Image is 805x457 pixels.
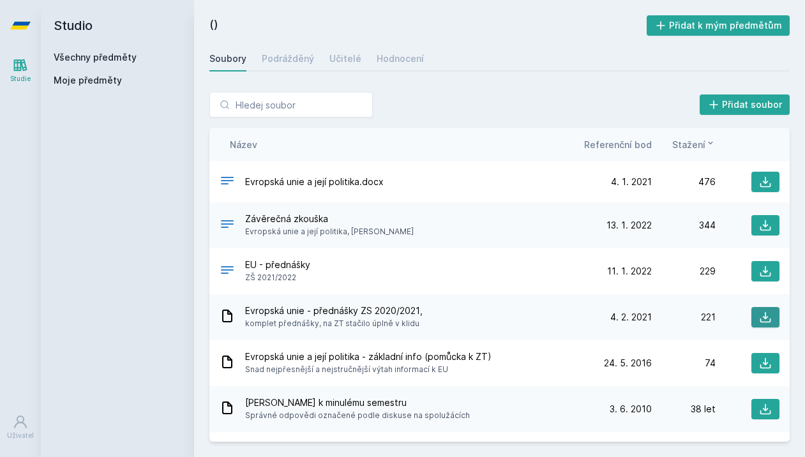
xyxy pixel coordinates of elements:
button: Přidat k mým předmětům [647,15,790,36]
font: Evropská unie - přednášky ZS 2020/2021, [245,305,423,316]
font: Učitelé [329,53,361,64]
font: Stažení [672,139,705,150]
font: Evropská unie a její politika.docx [245,176,384,187]
div: .DOCX [220,216,235,235]
a: Učitelé [329,46,361,71]
font: komplet přednášky, na ZT stačilo úplně v klidu [245,318,419,328]
font: Podrážděný [262,53,314,64]
font: 13. 1. 2022 [606,220,652,230]
font: 476 [698,176,716,187]
a: Soubory [209,46,246,71]
font: 38 let [691,403,716,414]
a: Uživatel [3,408,38,447]
input: Hledej soubor [209,92,373,117]
button: Referenční bod [584,138,652,151]
font: Evropská unie a její politika - základní info (pomůcka k ZT) [245,351,492,362]
a: Studie [3,51,38,90]
font: 3. 6. 2010 [610,403,652,414]
a: Hodnocení [377,46,424,71]
font: 344 [699,220,716,230]
button: Stažení [672,138,716,151]
font: Soubory [209,53,246,64]
a: Všechny předměty [54,52,137,63]
font: Studio [54,18,93,33]
font: Závěrečná zkouška [245,213,328,224]
font: [PERSON_NAME] k minulému semestru [245,397,407,408]
font: Evropská unie a její politika, [PERSON_NAME] [245,227,414,236]
font: 221 [701,311,716,322]
font: Hodnocení [377,53,424,64]
font: EU - přednášky [245,259,310,270]
font: Referenční bod [584,139,652,150]
font: Přidat k mým předmětům [669,20,782,31]
button: Přidat soubor [700,94,790,115]
div: .PDF [220,262,235,281]
font: () [209,17,218,31]
font: Správné odpovědi označené podle diskuse na spolužácích [245,410,470,420]
font: ZŠ 2021/2022 [245,273,296,282]
button: Název [230,138,257,151]
font: Snad nejpřesnější a nejstručnější výtah informací k EU [245,364,448,374]
font: Název [230,139,257,150]
div: DOCX [220,173,235,191]
font: Uživatel [7,431,34,439]
font: 229 [700,266,716,276]
font: 24. 5. 2016 [604,357,652,368]
font: Přidat soubor [722,99,782,110]
font: Moje předměty [54,75,122,86]
font: Studie [10,75,31,82]
a: Podrážděný [262,46,314,71]
font: 74 [705,357,716,368]
font: 4. 2. 2021 [610,311,652,322]
font: 4. 1. 2021 [611,176,652,187]
font: 11. 1. 2022 [607,266,652,276]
